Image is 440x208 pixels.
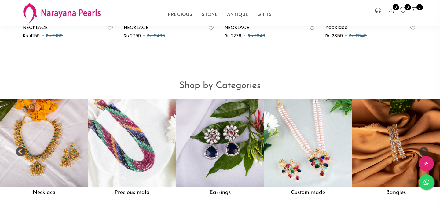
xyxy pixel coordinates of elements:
[399,7,407,15] a: 0
[23,32,40,39] span: Rs 4159
[405,4,411,10] span: 0
[124,32,141,39] span: Rs 2799
[46,32,63,39] span: Rs 5199
[349,32,367,39] span: Rs 2949
[352,99,440,187] img: Bangles
[124,24,148,31] a: NECKLACE
[106,24,115,32] button: Add to wishlist
[248,32,265,39] span: Rs 2849
[202,10,218,19] a: STONE
[308,24,316,32] button: Add to wishlist
[88,187,176,199] h5: Precious mala
[325,32,343,39] span: Rs 2359
[225,24,249,31] a: NECKLACE
[352,187,440,199] h5: Bangles
[23,24,48,31] a: NECKLACE
[264,187,352,199] h5: Custom made
[176,99,264,187] img: Earrings
[264,99,352,187] img: Custom made
[176,187,264,199] h5: Earrings
[387,7,395,15] a: 0
[416,4,423,10] span: 0
[168,10,192,19] a: PRECIOUS
[419,147,425,153] button: Next
[15,147,21,153] button: Previous
[88,99,176,187] img: Precious mala
[393,4,399,10] span: 0
[227,10,248,19] a: ANTIQUE
[409,24,417,32] button: Add to wishlist
[147,32,165,39] span: Rs 3499
[325,24,348,31] a: necklace
[207,24,215,32] button: Add to wishlist
[225,32,241,39] span: Rs 2279
[257,10,272,19] a: GIFTS
[411,7,419,15] button: 0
